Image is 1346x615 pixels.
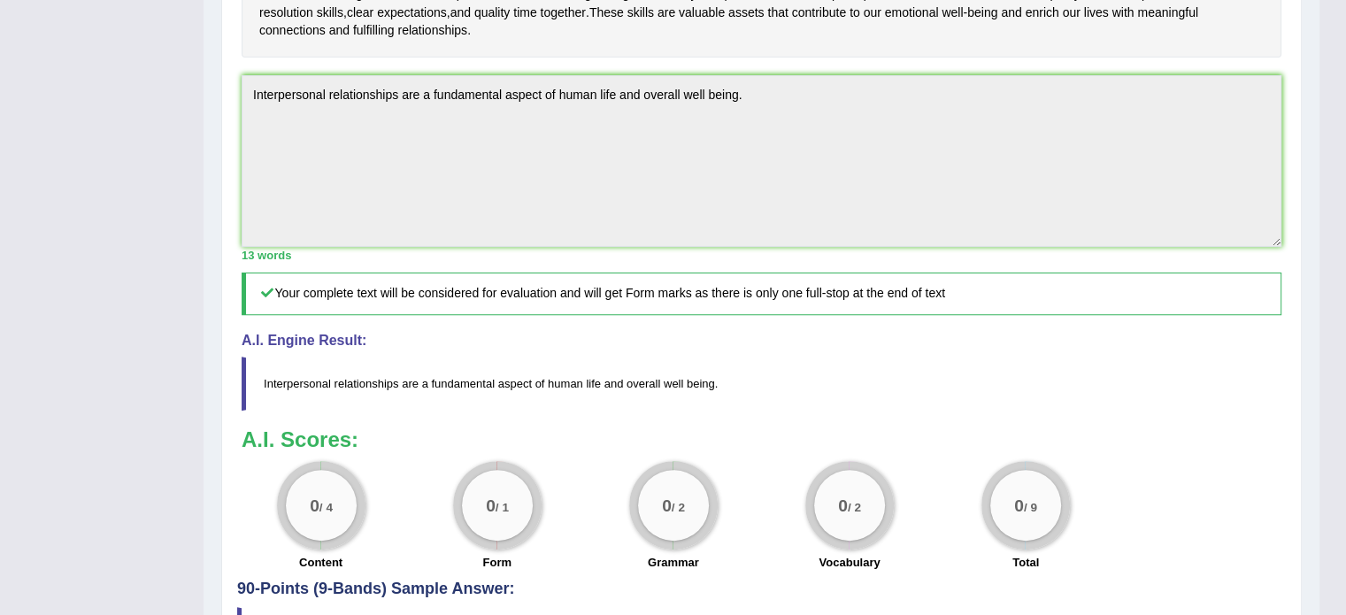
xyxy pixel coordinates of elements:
span: Click to see word definition [353,21,395,40]
small: / 9 [1024,500,1037,513]
big: 0 [662,495,672,514]
span: Click to see word definition [885,4,939,22]
span: Click to see word definition [450,4,471,22]
span: Click to see word definition [728,4,764,22]
span: being [687,377,715,390]
big: 0 [310,495,319,514]
span: well [664,377,683,390]
b: A.I. Scores: [242,427,358,451]
span: life [586,377,601,390]
span: Click to see word definition [317,4,343,22]
small: / 2 [848,500,861,513]
span: Interpersonal [264,377,331,390]
span: Click to see word definition [1063,4,1081,22]
label: Grammar [648,554,699,571]
span: Click to see word definition [658,4,675,22]
span: relationships [335,377,399,390]
span: Click to see word definition [627,4,654,22]
span: Click to see word definition [397,21,467,40]
big: 0 [838,495,848,514]
span: Click to see word definition [1026,4,1059,22]
h5: Your complete text will be considered for evaluation and will get Form marks as there is only one... [242,273,1281,314]
span: Click to see word definition [329,21,350,40]
span: of [535,377,545,390]
span: Click to see word definition [1001,4,1021,22]
span: Click to see word definition [864,4,881,22]
span: Click to see word definition [259,21,326,40]
span: Click to see word definition [513,4,536,22]
span: Click to see word definition [1084,4,1109,22]
span: Click to see word definition [377,4,447,22]
div: 13 words [242,247,1281,264]
span: Click to see word definition [541,4,586,22]
label: Content [299,554,342,571]
span: fundamental [431,377,495,390]
span: Click to see word definition [347,4,373,22]
blockquote: . [242,357,1281,411]
label: Form [482,554,511,571]
span: are [402,377,419,390]
span: Click to see word definition [1112,4,1134,22]
span: Click to see word definition [942,4,963,22]
big: 0 [1014,495,1024,514]
label: Vocabulary [819,554,880,571]
span: human [548,377,583,390]
span: Click to see word definition [589,4,624,22]
span: Click to see word definition [792,4,846,22]
small: / 1 [496,500,509,513]
span: aspect [498,377,532,390]
span: Click to see word definition [259,4,313,22]
span: Click to see word definition [679,4,725,22]
span: a [422,377,428,390]
span: Click to see word definition [967,4,997,22]
label: Total [1012,554,1039,571]
span: overall [627,377,660,390]
h4: A.I. Engine Result: [242,333,1281,349]
span: and [604,377,624,390]
small: / 4 [319,500,332,513]
span: Click to see word definition [767,4,788,22]
span: Click to see word definition [1137,4,1198,22]
big: 0 [486,495,496,514]
small: / 2 [672,500,685,513]
span: Click to see word definition [474,4,510,22]
span: Click to see word definition [850,4,860,22]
